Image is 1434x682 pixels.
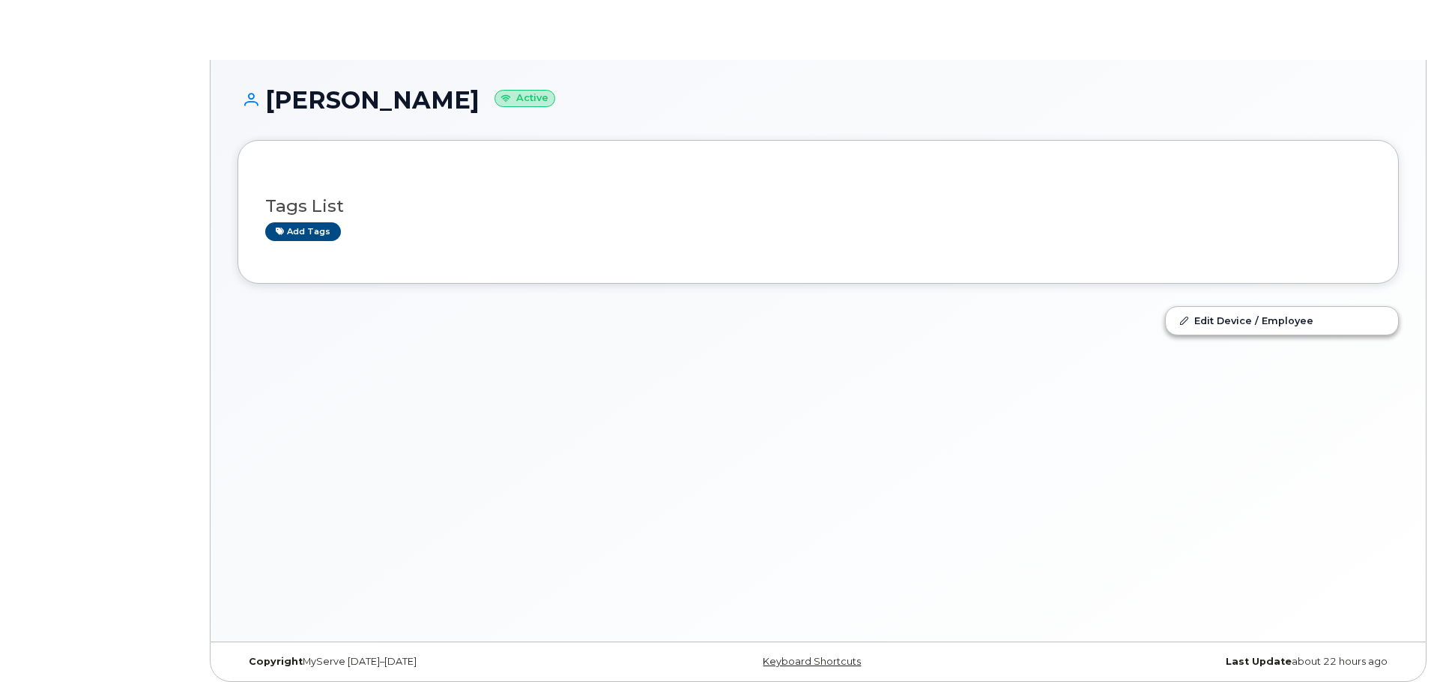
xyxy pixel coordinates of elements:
strong: Last Update [1226,656,1292,667]
a: Edit Device / Employee [1166,307,1398,334]
h3: Tags List [265,197,1371,216]
a: Keyboard Shortcuts [763,656,861,667]
a: Add tags [265,222,341,241]
h1: [PERSON_NAME] [238,87,1399,113]
div: about 22 hours ago [1011,656,1399,668]
strong: Copyright [249,656,303,667]
small: Active [494,90,555,107]
div: MyServe [DATE]–[DATE] [238,656,625,668]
